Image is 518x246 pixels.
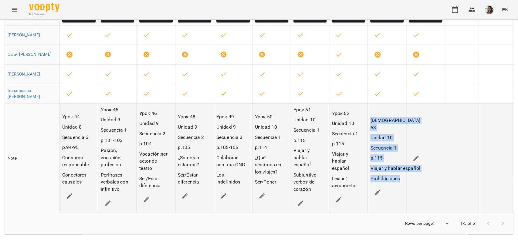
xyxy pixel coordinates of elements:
p: Viajar y hablar español [370,165,420,172]
p: Unidad 9 [101,116,131,123]
p: Ser/Estar diferencia [178,171,208,186]
img: 7a10c5ef298c1f51b8572f6d9a290e18.jpeg [485,5,493,14]
p: p.105-106 [216,144,247,151]
p: ¿Somos o estamos? [178,154,208,168]
p: Perífrases verbales con infinitivo [101,171,131,193]
p: Unidad 8 [62,123,93,131]
td: Note [5,103,60,213]
p: Урок 51 [293,106,324,113]
p: Secuencia 2 [139,130,170,137]
p: Secuencia 1 [370,144,420,152]
p: Урок 48 [178,113,208,120]
p: Unidad 9 [178,123,208,131]
p: Урок 52 [332,110,362,117]
p: [DEMOGRAPHIC_DATA] 53 [370,117,420,131]
p: Secuencia 1 [332,130,362,137]
p: Урок 49 [216,113,247,120]
span: For Business [29,12,59,16]
p: ¿Qué sentimos en los viajes? [255,154,285,176]
p: Vocación:ser actor de teatro [139,150,170,172]
p: Secuencia 3 [216,134,247,141]
p: Урок 45 [101,106,131,113]
a: [PERSON_NAME] [8,32,40,37]
p: Colaborar con una ONG [216,154,247,168]
p: Rows per page: [405,221,434,227]
p: Los indefinidos [216,171,247,186]
p: Урок 50 [255,113,285,120]
p: p.115 [370,154,420,162]
a: Баландаєва [PERSON_NAME] [8,88,40,99]
p: Unidad 10 [293,116,324,123]
p: Урок 44 [62,113,93,120]
p: Prohibiciones [370,175,420,182]
p: Viajar y hablar español [332,150,362,172]
p: Ser/Poner [255,178,285,186]
p: p.104 [139,140,170,147]
p: Ser/Estar diferencia [139,175,170,189]
p: Viajar y hablar español [293,147,324,168]
button: Menu [7,2,22,17]
p: Unidad 10 [332,120,362,127]
p: p.94-95 [62,144,93,151]
p: Subjuntivo: verbos de corazón [293,171,324,193]
p: p.115 [332,140,362,147]
p: p.105 [178,144,208,151]
p: Урок 46 [139,110,170,117]
p: p.101-103 [101,137,131,144]
p: Secuencia 1 [101,126,131,134]
p: Secuencia 1 [255,134,285,141]
a: Сівач [PERSON_NAME] [8,52,52,57]
p: Unidad 10 [255,123,285,131]
p: Unidad 10 [370,134,420,141]
p: Secuencia 1 [293,126,324,134]
p: p.115 [293,137,324,144]
p: Léxico: aeropuerto [332,175,362,189]
img: Voopty Logo [29,3,59,12]
p: Conectores causales [62,171,93,186]
p: p.114 [255,144,285,151]
button: EN [499,4,511,15]
div: ​ [436,219,451,228]
p: Secuencia 2 [178,134,208,141]
p: Secuencia 3 [62,134,93,141]
p: Unidad 9 [216,123,247,131]
span: EN [502,6,508,13]
p: 1-5 of 5 [460,221,475,227]
p: Pasión, vocación, profesión [101,147,131,168]
p: Unidad 9 [139,120,170,127]
a: [PERSON_NAME] [8,72,40,76]
p: Consumo responsable [62,154,93,168]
